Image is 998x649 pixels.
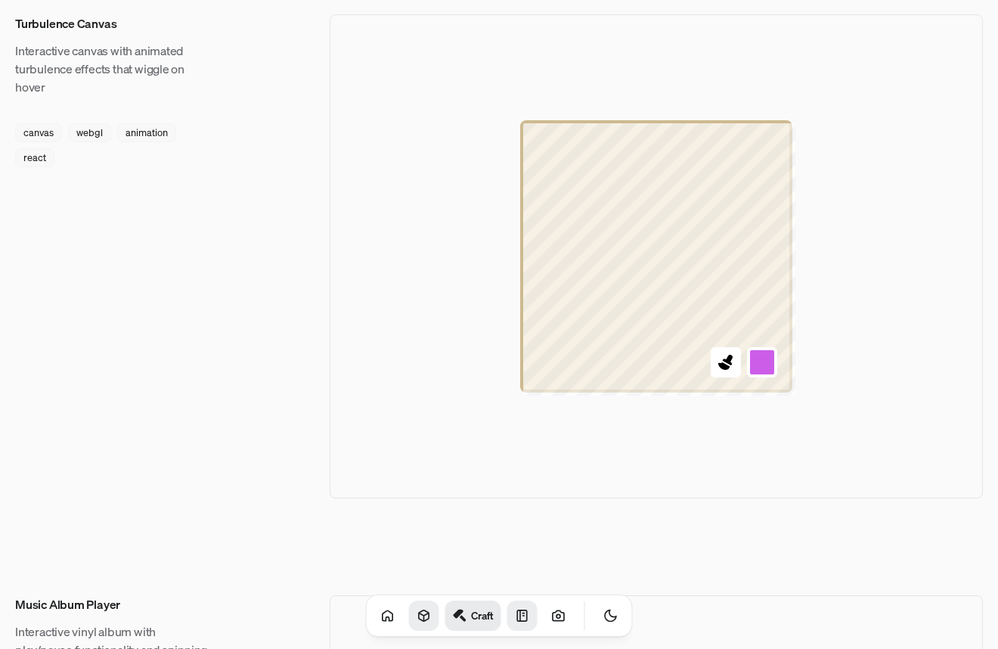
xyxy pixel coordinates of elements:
a: Craft [445,601,501,631]
button: Toggle Theme [596,601,626,631]
div: webgl [68,123,111,142]
h1: Craft [471,608,494,623]
p: Interactive canvas with animated turbulence effects that wiggle on hover [15,42,209,96]
h3: Turbulence Canvas [15,14,209,33]
div: canvas [15,123,62,142]
div: react [15,148,54,167]
div: animation [117,123,176,142]
h3: Music Album Player [15,595,209,613]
